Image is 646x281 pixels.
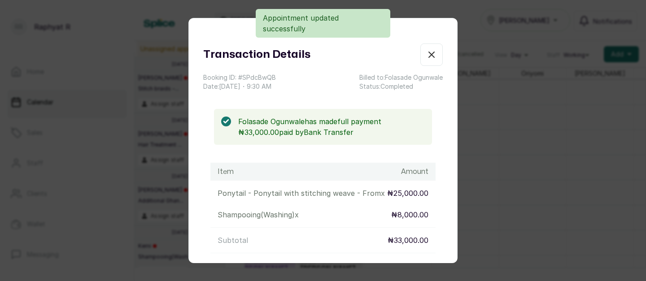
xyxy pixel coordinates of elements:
p: Date: [DATE] ・ 9:30 AM [203,82,276,91]
p: Booking ID: # SPdcBwQB [203,73,276,82]
h1: Amount [401,166,428,177]
p: ₦33,000.00 [388,235,428,246]
p: Folasade Ogunwale has made full payment [238,116,425,127]
p: Billed to: Folasade Ogunwale [359,73,443,82]
p: ₦25,000.00 [387,188,428,199]
p: Subtotal [218,235,248,246]
p: Shampooing(Washing) x [218,209,299,220]
p: ₦33,000.00 [388,260,428,271]
p: Ponytail - Ponytail with stitching weave - From x [218,188,385,199]
p: ₦8,000.00 [391,209,428,220]
p: ₦33,000.00 paid by Bank Transfer [238,127,425,138]
p: Total [218,260,236,271]
p: Status: Completed [359,82,443,91]
p: Appointment updated successfully [263,13,383,34]
h1: Transaction Details [203,47,310,63]
h1: Item [218,166,234,177]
